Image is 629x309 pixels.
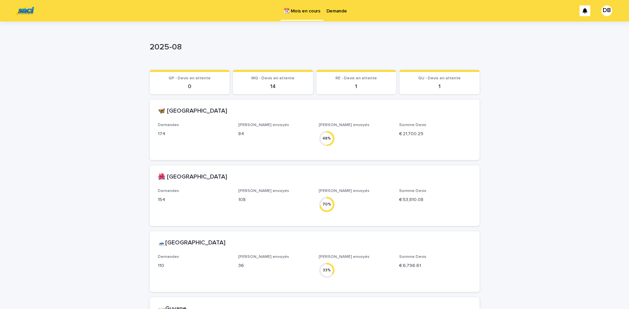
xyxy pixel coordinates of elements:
p: 1 [404,83,476,90]
p: € 21,700.29 [399,130,471,138]
p: 108 [238,196,311,203]
span: MQ - Devis en attente [251,76,294,80]
p: 36 [238,262,311,269]
span: Demandes [158,123,179,127]
p: 174 [158,130,230,138]
span: GP - Devis en attente [169,76,211,80]
span: Somme Devis [399,189,426,193]
img: UC29JcTLQ3GheANZ19ks [13,4,34,17]
p: 84 [238,130,311,138]
span: Somme Devis [399,255,426,259]
p: 154 [158,196,230,203]
div: 33 % [319,267,335,274]
p: 110 [158,262,230,269]
h2: 🦋 [GEOGRAPHIC_DATA] [158,108,227,115]
p: 14 [237,83,309,90]
p: € 53,810.08 [399,196,471,203]
span: [PERSON_NAME] envoyés [319,189,370,193]
p: € 6,796.61 [399,262,471,269]
div: 70 % [319,201,335,208]
span: Demandes [158,189,179,193]
span: Somme Devis [399,123,426,127]
span: RE - Devis en attente [336,76,377,80]
p: 2025-08 [150,42,477,52]
div: 48 % [319,135,335,142]
span: GU - Devis en attente [418,76,461,80]
h2: 🌺 [GEOGRAPHIC_DATA] [158,173,227,181]
p: 0 [154,83,226,90]
span: [PERSON_NAME] envoyés [319,123,370,127]
span: Demandes [158,255,179,259]
span: [PERSON_NAME] envoyés [319,255,370,259]
span: [PERSON_NAME] envoyés [238,123,289,127]
h2: 🗻[GEOGRAPHIC_DATA] [158,239,225,247]
span: [PERSON_NAME] envoyés [238,255,289,259]
span: [PERSON_NAME] envoyés [238,189,289,193]
p: 1 [320,83,392,90]
div: DB [601,5,612,16]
